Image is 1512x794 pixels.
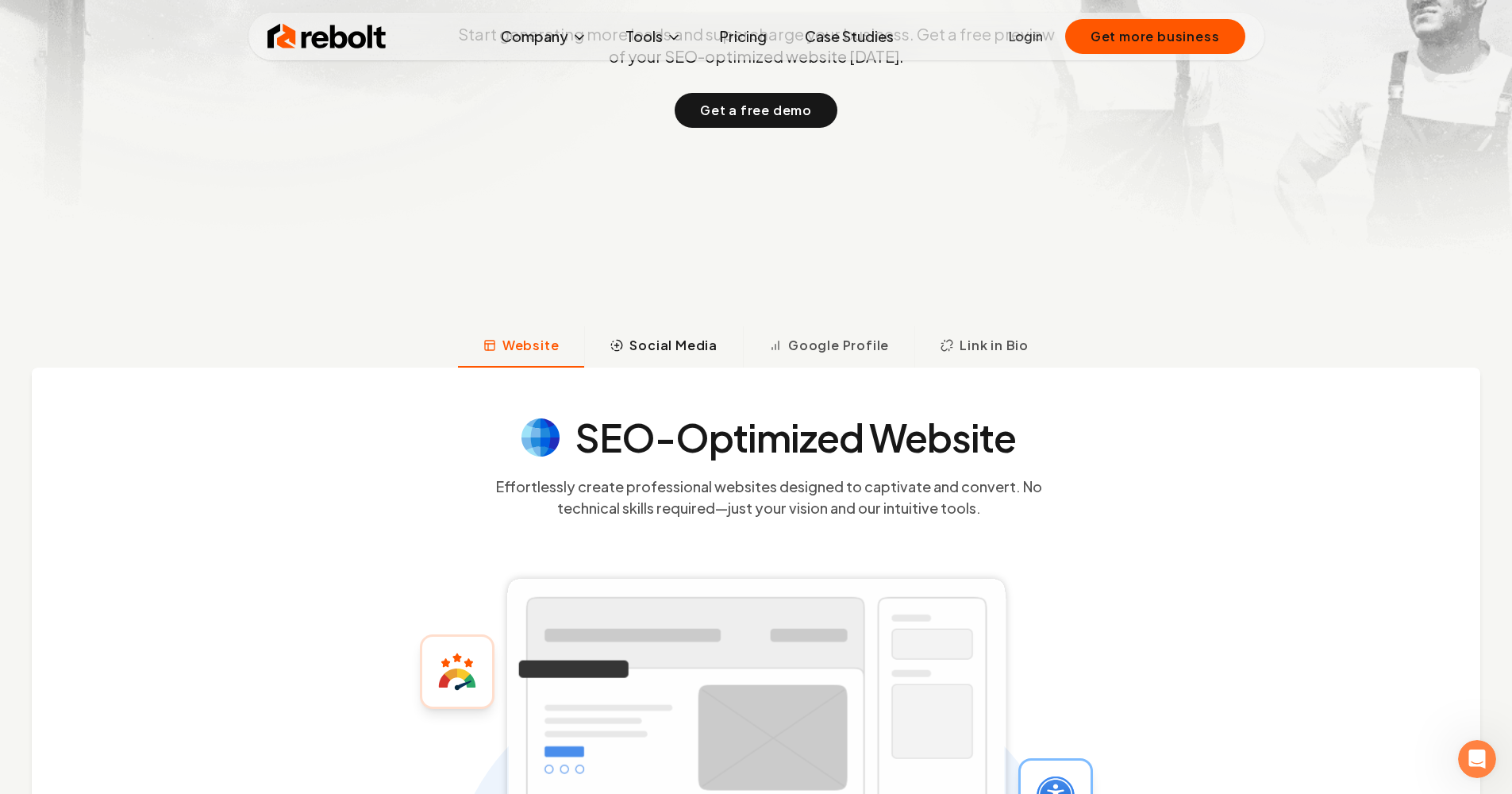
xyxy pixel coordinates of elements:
[575,418,1017,457] h4: SEO-Optimized Website
[629,336,718,355] span: Social Media
[743,326,914,368] button: Google Profile
[613,21,694,52] button: Tools
[960,336,1029,355] span: Link in Bio
[914,326,1054,368] button: Link in Bio
[707,21,779,52] a: Pricing
[788,336,889,355] span: Google Profile
[584,326,743,368] button: Social Media
[267,21,387,52] img: Rebolt Logo
[1458,740,1496,778] iframe: Intercom live chat
[792,21,906,52] a: Case Studies
[458,326,585,368] button: Website
[488,21,600,52] button: Company
[1009,27,1043,46] a: Login
[675,93,837,128] button: Get a free demo
[1065,19,1245,54] button: Get more business
[502,336,560,355] span: Website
